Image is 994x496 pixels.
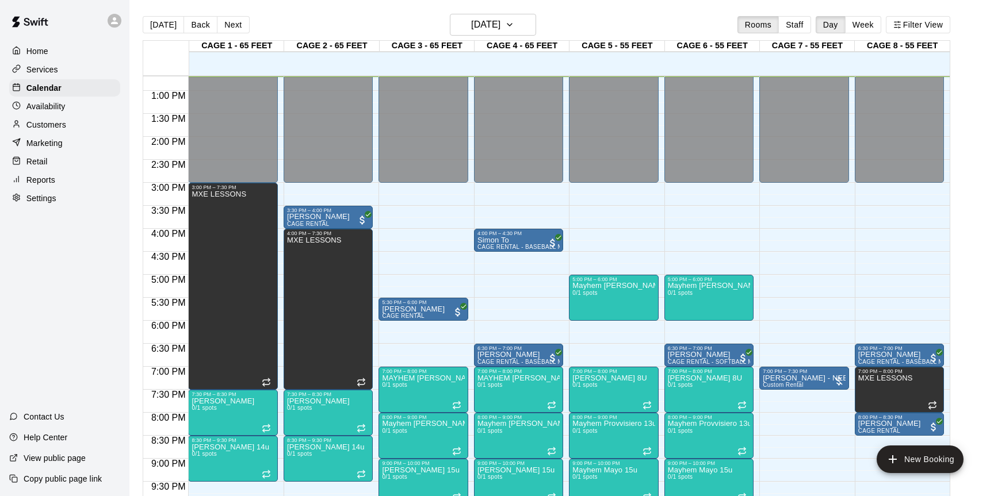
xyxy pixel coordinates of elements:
[664,344,754,367] div: 6:30 PM – 7:00 PM: Rosanna Garcia
[858,359,966,365] span: CAGE RENTAL - BASEBALL MACHINE
[477,345,560,351] div: 6:30 PM – 7:00 PM
[547,237,559,249] span: All customers have paid
[572,290,598,296] span: 0/1 spots filled
[928,421,939,433] span: All customers have paid
[845,16,881,33] button: Week
[858,368,941,374] div: 7:00 PM – 8:00 PM
[664,367,754,413] div: 7:00 PM – 8:00 PM: MAYHEM DIMARTINO 8U
[183,16,217,33] button: Back
[24,452,86,464] p: View public page
[928,352,939,364] span: All customers have paid
[668,382,693,388] span: 0/1 spots filled
[763,382,803,388] span: Custom Rental
[664,275,754,321] div: 5:00 PM – 6:00 PM: Mayhem Hanna 9u
[357,470,366,479] span: Recurring event
[474,367,563,413] div: 7:00 PM – 8:00 PM: MAYHEM VIGORITO 10u
[188,390,277,436] div: 7:30 PM – 8:30 PM: Mayhem Tyler
[379,413,468,459] div: 8:00 PM – 9:00 PM: Mayhem Mann 13u
[284,436,373,482] div: 8:30 PM – 9:30 PM: Mayhem O'Brien 14u
[192,391,274,397] div: 7:30 PM – 8:30 PM
[737,16,779,33] button: Rooms
[382,368,464,374] div: 7:00 PM – 8:00 PM
[26,193,56,204] p: Settings
[24,473,102,485] p: Copy public page link
[9,116,120,133] div: Customers
[477,414,560,420] div: 8:00 PM – 9:00 PM
[9,190,120,207] div: Settings
[287,391,369,397] div: 7:30 PM – 8:30 PM
[572,428,598,434] span: 0/1 spots filled
[148,206,189,216] span: 3:30 PM
[474,344,563,367] div: 6:30 PM – 7:00 PM: Brian Sutton
[9,98,120,115] div: Availability
[572,276,655,282] div: 5:00 PM – 6:00 PM
[262,424,271,433] span: Recurring event
[148,91,189,101] span: 1:00 PM
[572,368,655,374] div: 7:00 PM – 8:00 PM
[148,390,189,399] span: 7:30 PM
[9,171,120,189] a: Reports
[26,156,48,167] p: Retail
[148,436,189,445] span: 8:30 PM
[668,276,750,282] div: 5:00 PM – 6:00 PM
[855,367,944,413] div: 7:00 PM – 8:00 PM: MXE LESSONS
[148,252,189,262] span: 4:30 PM
[452,447,461,456] span: Recurring event
[287,230,369,236] div: 4:00 PM – 7:30 PM
[262,378,271,387] span: Recurring event
[148,114,189,124] span: 1:30 PM
[188,183,277,390] div: 3:00 PM – 7:30 PM: MXE LESSONS
[643,401,652,410] span: Recurring event
[379,367,468,413] div: 7:00 PM – 8:00 PM: MAYHEM VIGORITO 10u
[26,45,48,57] p: Home
[357,424,366,433] span: Recurring event
[287,437,369,443] div: 8:30 PM – 9:30 PM
[763,368,845,374] div: 7:00 PM – 7:30 PM
[192,184,274,190] div: 3:00 PM – 7:30 PM
[547,447,556,456] span: Recurring event
[664,413,754,459] div: 8:00 PM – 9:00 PM: Mayhem Provvisiero 13u
[855,344,944,367] div: 6:30 PM – 7:00 PM: Melissa Monteleone
[858,414,941,420] div: 8:00 PM – 8:30 PM
[217,16,249,33] button: Next
[778,16,811,33] button: Staff
[148,321,189,330] span: 6:00 PM
[148,344,189,353] span: 6:30 PM
[192,451,217,457] span: 0/1 spots filled
[382,299,464,305] div: 5:30 PM – 6:00 PM
[9,43,120,60] div: Home
[287,405,312,411] span: 0/1 spots filled
[9,134,120,152] a: Marketing
[148,413,189,422] span: 8:00 PM
[9,153,120,170] a: Retail
[382,313,425,319] span: CAGE RENTAL
[148,229,189,239] span: 4:00 PM
[572,414,655,420] div: 8:00 PM – 9:00 PM
[759,367,848,390] div: 7:00 PM – 7:30 PM: J. LYNCH - NEEDS SMALL MOUND
[357,214,368,226] span: All customers have paid
[287,207,369,213] div: 3:30 PM – 4:00 PM
[284,390,373,436] div: 7:30 PM – 8:30 PM: Mayhem Tyler
[143,16,184,33] button: [DATE]
[450,14,536,36] button: [DATE]
[148,137,189,147] span: 2:00 PM
[477,244,586,250] span: CAGE RENTAL - BASEBALL MACHINE
[148,275,189,284] span: 5:00 PM
[475,41,569,52] div: CAGE 4 - 65 FEET
[382,428,407,434] span: 0/1 spots filled
[668,359,776,365] span: CAGE RENTAL - SOFTBALL MACHINE
[665,41,760,52] div: CAGE 6 - 55 FEET
[26,64,58,75] p: Services
[477,428,503,434] span: 0/1 spots filled
[192,405,217,411] span: 0/1 spots filled
[855,413,944,436] div: 8:00 PM – 8:30 PM: Nick Vigorito
[188,436,277,482] div: 8:30 PM – 9:30 PM: Mayhem O'Brien 14u
[477,382,503,388] span: 0/1 spots filled
[668,474,693,480] span: 0/1 spots filled
[9,61,120,78] a: Services
[382,474,407,480] span: 0/1 spots filled
[262,470,271,479] span: Recurring event
[737,352,749,364] span: All customers have paid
